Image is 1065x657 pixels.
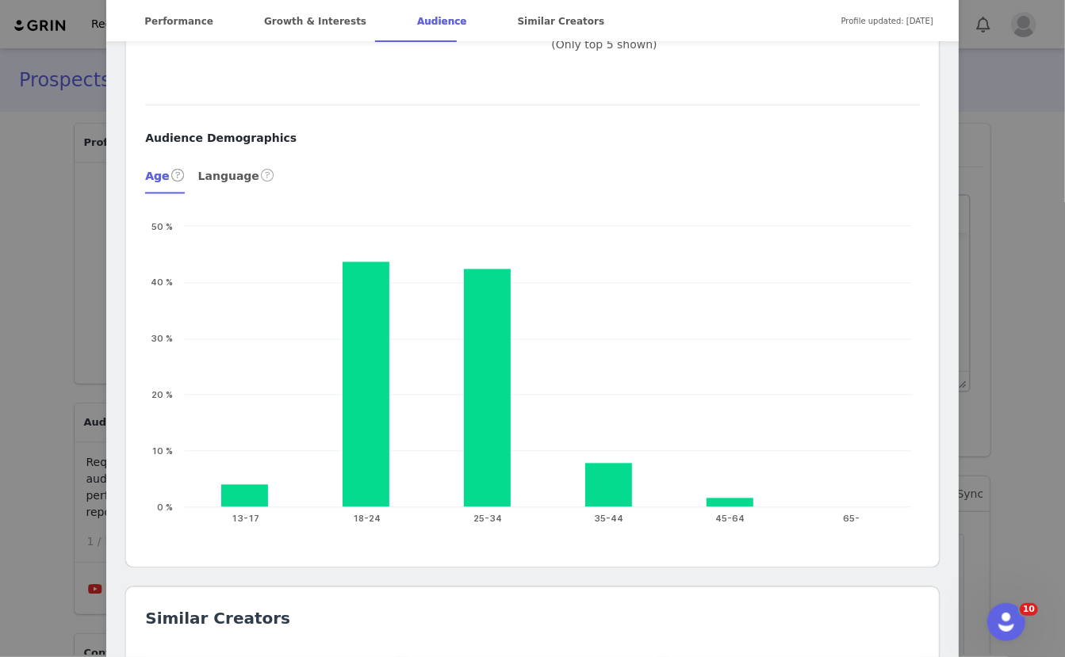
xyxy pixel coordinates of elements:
text: 50 % [151,221,173,232]
text: 35-44 [595,513,624,524]
h2: Similar Creators [145,606,919,630]
text: 18-24 [353,513,381,524]
body: Rich Text Area. Press ALT-0 for help. [13,13,550,30]
div: Age [145,156,185,194]
div: Language [198,156,275,194]
text: 40 % [151,277,173,288]
text: 30 % [151,333,173,344]
iframe: Intercom live chat [987,603,1025,641]
text: 10 % [151,445,173,456]
text: 25-34 [473,513,502,524]
span: Profile updated: [DATE] [841,3,933,39]
text: 20 % [151,389,173,400]
text: 13-17 [232,513,259,524]
text: 65- [843,513,860,524]
div: Audience Demographics [145,130,919,147]
text: 0 % [157,502,173,513]
span: 10 [1020,603,1038,616]
text: 45-64 [716,513,745,524]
